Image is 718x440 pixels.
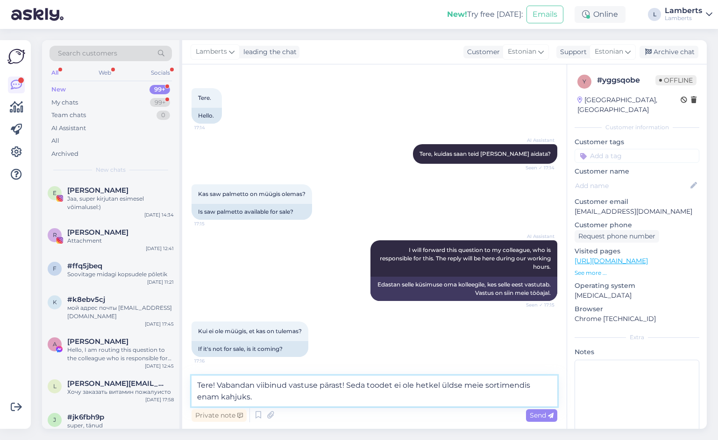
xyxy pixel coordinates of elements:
[575,281,699,291] p: Operating system
[192,409,247,422] div: Private note
[67,228,128,237] span: Regina Oja
[156,111,170,120] div: 0
[530,411,554,419] span: Send
[53,299,57,306] span: k
[53,265,57,272] span: f
[196,47,227,57] span: Lamberts
[67,186,128,195] span: EMMA TAMMEMÄGI
[67,413,104,421] span: #jk6fbh9p
[575,6,626,23] div: Online
[575,220,699,230] p: Customer phone
[53,231,57,238] span: R
[192,376,557,406] textarea: Tere! Vabandan viibinud vastuse pärast! Seda toodet ei ole hetkel üldse meie sortimendis enam kah...
[198,328,302,335] span: Kui ei ole müügis, et kas on tulemas?
[556,47,587,57] div: Support
[419,150,551,157] span: Tere, kuidas saan teid [PERSON_NAME] aidata?
[575,246,699,256] p: Visited pages
[144,211,174,218] div: [DATE] 14:34
[240,47,297,57] div: leading the chat
[648,8,661,21] div: L
[96,166,126,174] span: New chats
[575,269,699,277] p: See more ...
[145,321,174,328] div: [DATE] 17:45
[192,204,312,220] div: Is saw palmetto available for sale?
[145,363,174,370] div: [DATE] 12:45
[380,246,552,270] span: I will forward this question to my colleague, who is responsible for this. The reply will be here...
[575,181,689,191] input: Add name
[583,78,586,85] span: y
[519,301,554,308] span: Seen ✓ 17:15
[67,262,102,270] span: #ffq5jbeq
[50,67,60,79] div: All
[67,421,174,430] div: super, tänud
[575,207,699,217] p: [EMAIL_ADDRESS][DOMAIN_NAME]
[67,346,174,363] div: Hello, I am routing this question to the colleague who is responsible for this topic. The reply m...
[665,7,702,14] div: Lamberts
[575,167,699,176] p: Customer name
[149,85,170,94] div: 99+
[370,277,557,301] div: Edastan selle küsimuse oma kolleegile, kes selle eest vastutab. Vastus on siin meie tööajal.
[508,47,536,57] span: Estonian
[575,333,699,342] div: Extra
[575,149,699,163] input: Add a tag
[67,304,174,321] div: мой адрес почты [EMAIL_ADDRESS][DOMAIN_NAME]
[575,291,699,300] p: [MEDICAL_DATA]
[519,233,554,240] span: AI Assistant
[575,304,699,314] p: Browser
[575,197,699,207] p: Customer email
[67,295,105,304] span: #k8ebv5cj
[577,95,681,115] div: [GEOGRAPHIC_DATA], [GEOGRAPHIC_DATA]
[67,270,174,279] div: Soovitage midagi kopsudele põletik
[575,314,699,324] p: Chrome [TECHNICAL_ID]
[149,67,172,79] div: Socials
[519,137,554,144] span: AI Assistant
[575,347,699,357] p: Notes
[150,98,170,107] div: 99+
[447,10,467,19] b: New!
[655,75,697,85] span: Offline
[147,279,174,286] div: [DATE] 11:21
[97,67,113,79] div: Web
[67,379,164,388] span: leila.mirzoyan@mail.ru
[194,357,229,364] span: 17:16
[53,341,57,348] span: A
[58,49,117,58] span: Search customers
[447,9,523,20] div: Try free [DATE]:
[526,6,563,23] button: Emails
[463,47,500,57] div: Customer
[575,123,699,132] div: Customer information
[597,75,655,86] div: # yggsqobe
[519,164,554,171] span: Seen ✓ 17:14
[51,98,78,107] div: My chats
[640,46,698,58] div: Archive chat
[665,7,712,22] a: LambertsLamberts
[67,237,174,245] div: Attachment
[51,149,78,159] div: Archived
[51,111,86,120] div: Team chats
[146,245,174,252] div: [DATE] 12:41
[51,136,59,146] div: All
[194,220,229,227] span: 17:15
[53,416,56,423] span: j
[145,396,174,403] div: [DATE] 17:58
[575,230,659,243] div: Request phone number
[575,137,699,147] p: Customer tags
[194,124,229,131] span: 17:14
[575,257,648,265] a: [URL][DOMAIN_NAME]
[7,48,25,65] img: Askly Logo
[198,190,306,197] span: Kas saw palmetto on müügis olemas?
[198,94,211,101] span: Tere.
[192,108,222,124] div: Hello.
[67,337,128,346] span: Anny Drobet
[53,189,57,196] span: E
[67,388,174,396] div: Хочу заказать витамин пожалуисто
[53,383,57,390] span: l
[192,341,308,357] div: If it's not for sale, is it coming?
[67,195,174,211] div: Jaa, super kirjutan esimesel võimalusel:)
[595,47,623,57] span: Estonian
[665,14,702,22] div: Lamberts
[51,124,86,133] div: AI Assistant
[51,85,66,94] div: New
